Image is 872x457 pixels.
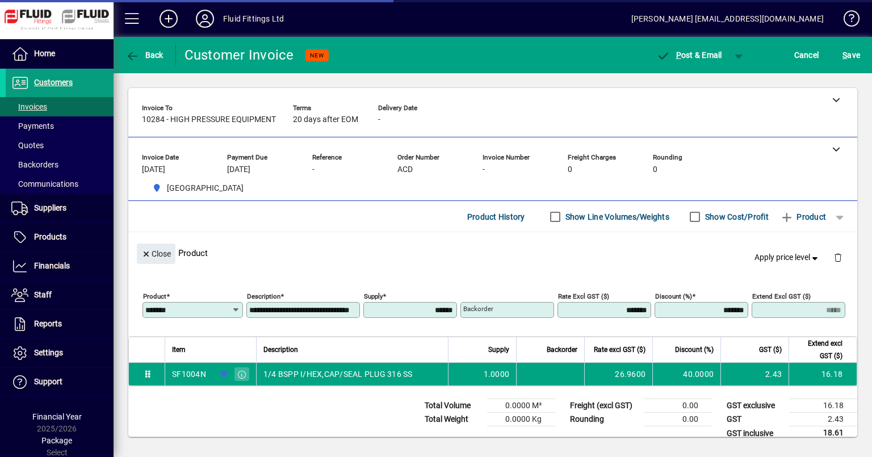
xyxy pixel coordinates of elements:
mat-label: Product [143,292,166,300]
td: 18.61 [789,426,857,441]
span: Support [34,377,62,386]
span: AUCKLAND [216,368,229,380]
span: Invoices [11,102,47,111]
span: [DATE] [142,165,165,174]
a: Home [6,40,114,68]
span: 0 [568,165,572,174]
a: Suppliers [6,194,114,223]
button: Cancel [791,45,822,65]
span: Backorders [11,160,58,169]
span: - [312,165,315,174]
span: ACD [397,165,413,174]
button: Product [774,207,832,227]
span: Product [780,208,826,226]
span: Package [41,436,72,445]
a: Products [6,223,114,251]
app-page-header-button: Delete [824,252,852,262]
button: Add [150,9,187,29]
span: [DATE] [227,165,250,174]
span: Settings [34,348,63,357]
span: Back [125,51,163,60]
span: ost & Email [656,51,722,60]
a: Staff [6,281,114,309]
a: Knowledge Base [835,2,858,39]
span: Products [34,232,66,241]
app-page-header-button: Back [114,45,176,65]
span: Item [172,343,186,356]
button: Apply price level [750,248,825,268]
span: - [378,115,380,124]
td: 40.0000 [652,363,720,385]
span: Rate excl GST ($) [594,343,645,356]
button: Delete [824,244,852,271]
span: Home [34,49,55,58]
td: 0.0000 Kg [487,413,555,426]
span: Reports [34,319,62,328]
a: Communications [6,174,114,194]
td: 16.18 [789,399,857,413]
mat-label: Rate excl GST ($) [558,292,609,300]
mat-label: Extend excl GST ($) [752,292,811,300]
span: Extend excl GST ($) [796,337,842,362]
span: Communications [11,179,78,188]
span: 20 days after EOM [293,115,358,124]
td: Rounding [564,413,644,426]
mat-label: Backorder [463,305,493,313]
span: Customers [34,78,73,87]
td: Freight (excl GST) [564,399,644,413]
span: Staff [34,290,52,299]
span: Supply [488,343,509,356]
label: Show Line Volumes/Weights [563,211,669,223]
app-page-header-button: Close [134,248,178,258]
button: Back [123,45,166,65]
td: 0.0000 M³ [487,399,555,413]
span: - [483,165,485,174]
td: 2.43 [720,363,789,385]
a: Financials [6,252,114,280]
a: Invoices [6,97,114,116]
td: Total Volume [419,399,487,413]
a: Reports [6,310,114,338]
td: GST inclusive [721,426,789,441]
td: GST exclusive [721,399,789,413]
button: Profile [187,9,223,29]
mat-label: Supply [364,292,383,300]
span: Cancel [794,46,819,64]
button: Product History [463,207,530,227]
span: 1/4 BSPP I/HEX,CAP/SEAL PLUG 316 SS [263,368,413,380]
span: 0 [653,165,657,174]
span: Description [263,343,298,356]
td: 0.00 [644,413,712,426]
a: Payments [6,116,114,136]
mat-label: Discount (%) [655,292,692,300]
td: 0.00 [644,399,712,413]
span: Discount (%) [675,343,714,356]
span: GST ($) [759,343,782,356]
span: Close [141,245,171,263]
td: Total Weight [419,413,487,426]
td: 2.43 [789,413,857,426]
span: AUCKLAND [148,181,248,195]
button: Post & Email [651,45,728,65]
div: Product [128,232,857,274]
span: P [676,51,681,60]
span: [GEOGRAPHIC_DATA] [167,182,244,194]
span: Apply price level [754,251,820,263]
span: Product History [467,208,525,226]
div: [PERSON_NAME] [EMAIL_ADDRESS][DOMAIN_NAME] [631,10,824,28]
mat-label: Description [247,292,280,300]
span: Suppliers [34,203,66,212]
a: Quotes [6,136,114,155]
span: Backorder [547,343,577,356]
div: Customer Invoice [185,46,294,64]
td: GST [721,413,789,426]
span: S [842,51,847,60]
span: Financials [34,261,70,270]
button: Save [840,45,863,65]
span: Financial Year [32,412,82,421]
span: 1.0000 [484,368,510,380]
a: Backorders [6,155,114,174]
span: Quotes [11,141,44,150]
span: 10284 - HIGH PRESSURE EQUIPMENT [142,115,276,124]
span: Payments [11,121,54,131]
